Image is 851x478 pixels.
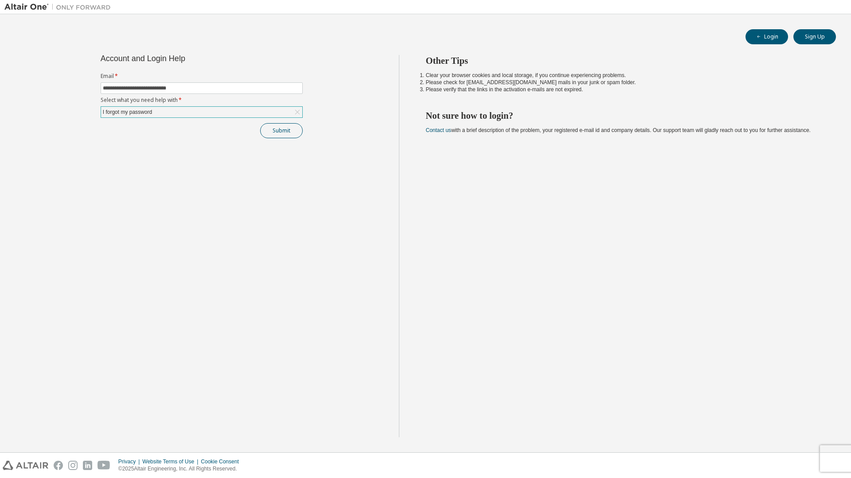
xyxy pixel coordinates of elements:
[68,461,78,470] img: instagram.svg
[101,97,303,104] label: Select what you need help with
[426,86,820,93] li: Please verify that the links in the activation e-mails are not expired.
[426,72,820,79] li: Clear your browser cookies and local storage, if you continue experiencing problems.
[54,461,63,470] img: facebook.svg
[260,123,303,138] button: Submit
[426,127,811,133] span: with a brief description of the problem, your registered e-mail id and company details. Our suppo...
[746,29,788,44] button: Login
[142,458,201,465] div: Website Terms of Use
[118,465,244,473] p: © 2025 Altair Engineering, Inc. All Rights Reserved.
[101,55,262,62] div: Account and Login Help
[118,458,142,465] div: Privacy
[101,107,153,117] div: I forgot my password
[4,3,115,12] img: Altair One
[793,29,836,44] button: Sign Up
[83,461,92,470] img: linkedin.svg
[201,458,244,465] div: Cookie Consent
[101,73,303,80] label: Email
[101,107,302,117] div: I forgot my password
[426,110,820,121] h2: Not sure how to login?
[426,127,451,133] a: Contact us
[426,79,820,86] li: Please check for [EMAIL_ADDRESS][DOMAIN_NAME] mails in your junk or spam folder.
[3,461,48,470] img: altair_logo.svg
[426,55,820,66] h2: Other Tips
[98,461,110,470] img: youtube.svg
